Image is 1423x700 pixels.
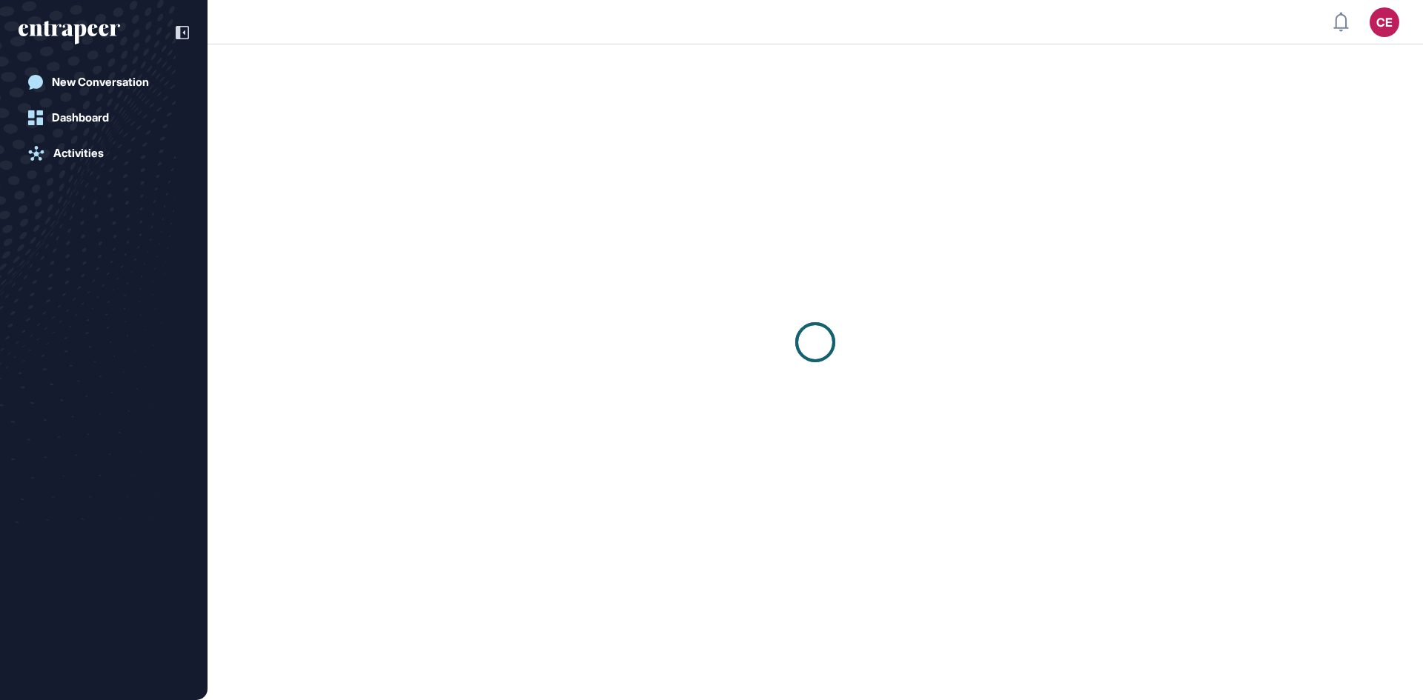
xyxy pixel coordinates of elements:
[52,76,149,89] div: New Conversation
[52,111,109,124] div: Dashboard
[1370,7,1399,37] button: CE
[19,67,189,97] a: New Conversation
[19,21,120,44] div: entrapeer-logo
[19,103,189,133] a: Dashboard
[19,139,189,168] a: Activities
[53,147,104,160] div: Activities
